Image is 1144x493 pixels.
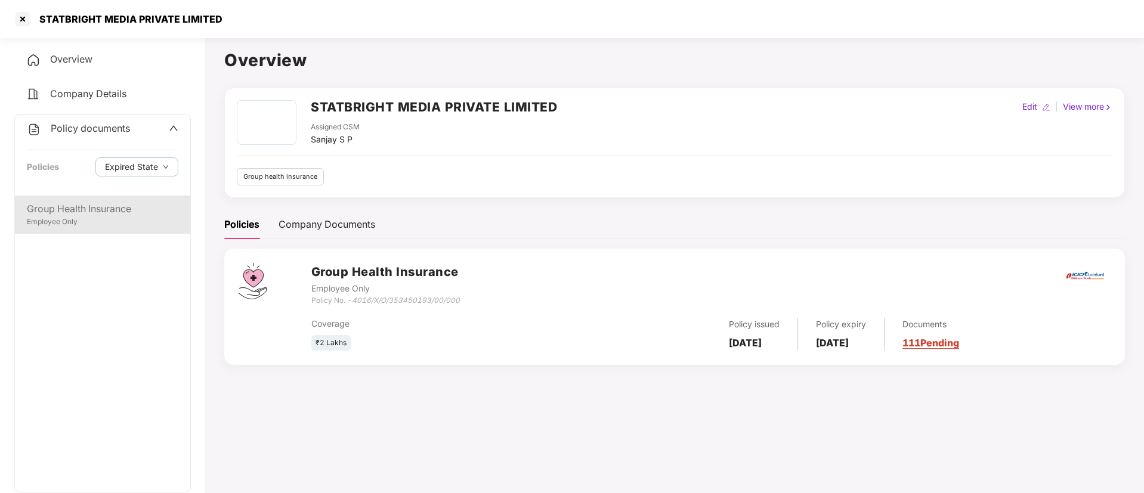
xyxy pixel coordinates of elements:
div: Assigned CSM [311,122,360,133]
div: Policy expiry [816,318,866,331]
span: Company Details [50,88,126,100]
img: svg+xml;base64,PHN2ZyB4bWxucz0iaHR0cDovL3d3dy53My5vcmcvMjAwMC9zdmciIHdpZHRoPSIyNCIgaGVpZ2h0PSIyNC... [26,53,41,67]
div: Company Documents [279,217,375,232]
div: Policy No. - [311,295,460,306]
div: | [1053,100,1060,113]
div: Policy issued [729,318,780,331]
div: View more [1060,100,1115,113]
img: rightIcon [1104,103,1112,111]
div: Sanjay S P [311,133,360,146]
div: Employee Only [27,216,178,228]
img: editIcon [1042,103,1050,111]
i: 4016/X/O/353450193/00/000 [352,296,460,305]
div: Coverage [311,317,578,330]
b: [DATE] [729,337,762,349]
div: Policies [224,217,259,232]
h1: Overview [224,47,1125,73]
img: svg+xml;base64,PHN2ZyB4bWxucz0iaHR0cDovL3d3dy53My5vcmcvMjAwMC9zdmciIHdpZHRoPSIyNCIgaGVpZ2h0PSIyNC... [26,87,41,101]
span: Expired State [105,160,158,173]
div: Employee Only [311,282,460,295]
h3: Group Health Insurance [311,263,460,281]
div: STATBRIGHT MEDIA PRIVATE LIMITED [32,13,222,25]
img: svg+xml;base64,PHN2ZyB4bWxucz0iaHR0cDovL3d3dy53My5vcmcvMjAwMC9zdmciIHdpZHRoPSIyNCIgaGVpZ2h0PSIyNC... [27,122,41,137]
div: Group health insurance [237,168,324,185]
h2: STATBRIGHT MEDIA PRIVATE LIMITED [311,97,557,117]
div: Edit [1020,100,1040,113]
div: Policies [27,160,59,173]
a: 111 Pending [902,337,959,349]
div: Documents [902,318,959,331]
div: ₹2 Lakhs [311,335,351,351]
div: Group Health Insurance [27,201,178,216]
span: up [169,123,178,133]
img: icici.png [1063,268,1106,283]
span: Overview [50,53,92,65]
b: [DATE] [816,337,849,349]
span: down [163,164,169,170]
span: Policy documents [51,122,130,134]
img: svg+xml;base64,PHN2ZyB4bWxucz0iaHR0cDovL3d3dy53My5vcmcvMjAwMC9zdmciIHdpZHRoPSI0Ny43MTQiIGhlaWdodD... [239,263,267,299]
button: Expired Statedown [95,157,178,176]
